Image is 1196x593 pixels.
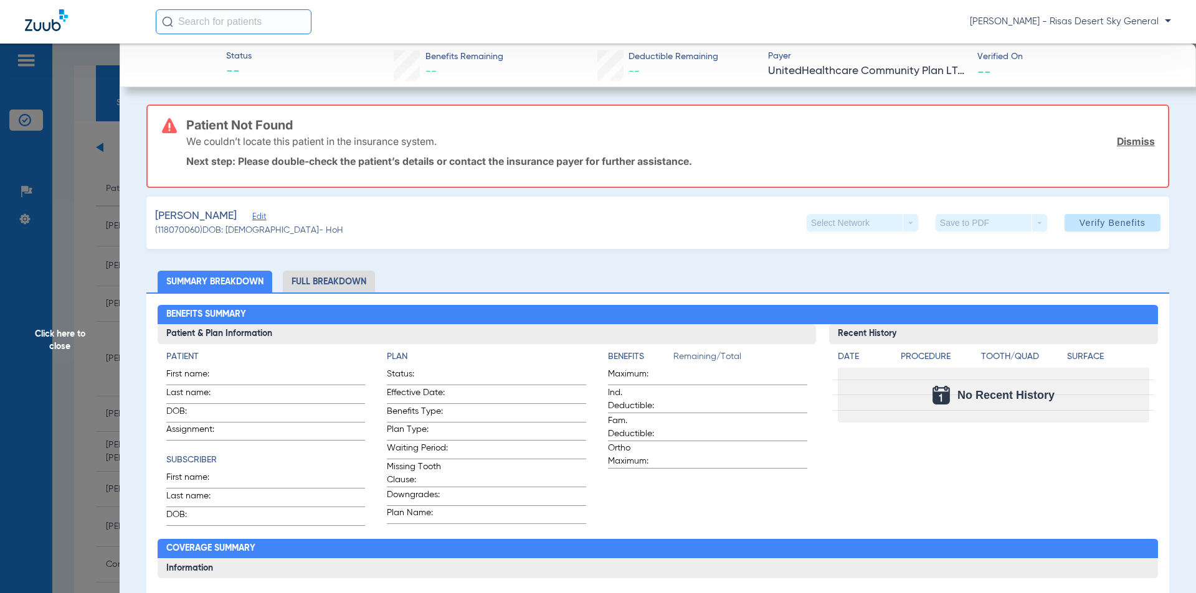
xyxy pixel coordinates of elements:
[673,350,807,368] span: Remaining/Total
[162,118,177,133] img: error-icon
[933,386,950,404] img: Calendar
[425,66,437,77] span: --
[158,539,1159,559] h2: Coverage Summary
[1117,135,1155,147] a: Dismiss
[387,488,448,505] span: Downgrades:
[283,271,375,292] li: Full Breakdown
[977,50,1176,63] span: Verified On
[838,350,890,363] h4: Date
[166,454,366,467] h4: Subscriber
[768,50,967,63] span: Payer
[186,135,437,147] p: We couldn’t locate this patient in the insurance system.
[158,324,816,344] h3: Patient & Plan Information
[387,368,448,385] span: Status:
[166,386,227,403] span: Last name:
[387,423,448,440] span: Plan Type:
[1065,214,1160,231] button: Verify Benefits
[387,507,448,523] span: Plan Name:
[226,50,252,63] span: Status
[166,471,227,488] span: First name:
[226,63,252,81] span: --
[162,16,173,27] img: Search Icon
[158,271,272,292] li: Summary Breakdown
[981,350,1063,368] app-breakdown-title: Tooth/Quad
[186,155,1155,167] p: Next step: Please double-check the patient’s details or contact the insurance payer for further a...
[608,350,673,368] app-breakdown-title: Benefits
[156,9,311,34] input: Search for patients
[1067,350,1149,368] app-breakdown-title: Surface
[970,16,1171,28] span: [PERSON_NAME] - Risas Desert Sky General
[166,368,227,385] span: First name:
[629,50,718,63] span: Deductible Remaining
[1134,533,1196,593] iframe: Chat Widget
[1067,350,1149,363] h4: Surface
[387,386,448,403] span: Effective Date:
[608,442,669,468] span: Ortho Maximum:
[25,9,68,31] img: Zuub Logo
[166,350,366,363] h4: Patient
[155,208,237,224] span: [PERSON_NAME]
[629,66,640,77] span: --
[957,389,1055,401] span: No Recent History
[608,350,673,363] h4: Benefits
[387,405,448,422] span: Benefits Type:
[166,423,227,440] span: Assignment:
[608,386,669,413] span: Ind. Deductible:
[425,50,503,63] span: Benefits Remaining
[186,119,1155,131] h3: Patient Not Found
[155,224,343,237] span: (118070060) DOB: [DEMOGRAPHIC_DATA] - HoH
[608,414,669,441] span: Fam. Deductible:
[158,305,1159,325] h2: Benefits Summary
[608,368,669,385] span: Maximum:
[387,460,448,487] span: Missing Tooth Clause:
[901,350,977,363] h4: Procedure
[1080,218,1146,228] span: Verify Benefits
[768,63,967,79] span: UnitedHealthcare Community Plan LTC [US_STATE] - (HUB)
[387,350,586,363] h4: Plan
[981,350,1063,363] h4: Tooth/Quad
[901,350,977,368] app-breakdown-title: Procedure
[166,405,227,422] span: DOB:
[166,508,227,525] span: DOB:
[829,324,1159,344] h3: Recent History
[838,350,890,368] app-breakdown-title: Date
[166,490,227,507] span: Last name:
[977,65,991,78] span: --
[252,212,263,224] span: Edit
[158,558,1159,578] h3: Information
[387,442,448,459] span: Waiting Period:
